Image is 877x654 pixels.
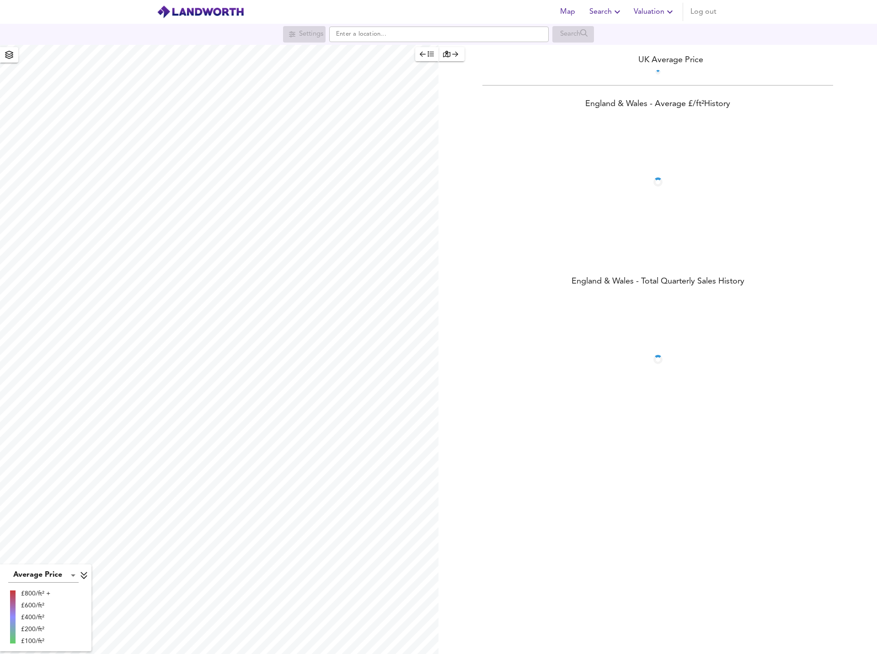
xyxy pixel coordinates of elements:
span: Map [556,5,578,18]
div: £100/ft² [21,637,50,646]
div: £400/ft² [21,613,50,622]
div: Search for a location first or explore the map [283,26,326,43]
div: £600/ft² [21,601,50,610]
div: England & Wales - Average £/ ft² History [438,98,877,111]
div: UK Average Price [438,54,877,66]
button: Map [553,3,582,21]
span: Search [589,5,623,18]
img: logo [157,5,244,19]
button: Log out [687,3,720,21]
button: Valuation [630,3,679,21]
input: Enter a location... [329,27,549,42]
span: Log out [690,5,717,18]
button: Search [586,3,626,21]
div: Average Price [8,568,79,583]
div: England & Wales - Total Quarterly Sales History [438,276,877,289]
div: £800/ft² + [21,589,50,598]
div: £200/ft² [21,625,50,634]
span: Valuation [634,5,675,18]
div: Search for a location first or explore the map [552,26,594,43]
